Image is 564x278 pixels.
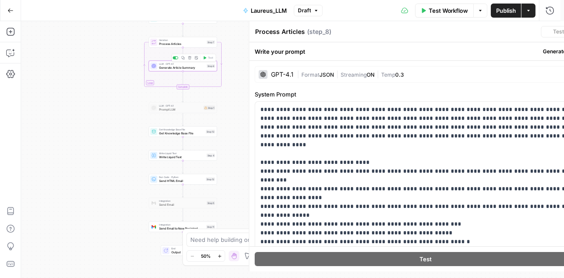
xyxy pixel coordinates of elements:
span: Write Liquid Text [159,155,205,159]
span: | [334,70,341,78]
span: Send HTML Email [159,178,204,183]
span: Process Articles [159,41,205,46]
span: Get Knowledge Base File [159,128,204,131]
textarea: Process Articles [255,27,305,36]
div: LLM · GPT-4.1Prompt LLMStep 1 [149,103,217,113]
span: ON [367,71,375,78]
span: Test [419,255,431,263]
g: Edge from step_1 to step_13 [182,113,184,126]
div: LLM · GPT-4.1Generate Article SummaryStep 8Test [149,61,217,71]
button: Draft [294,5,323,16]
div: Run Code · PythonSend HTML EmailStep 12 [149,174,217,185]
span: 0.3 [395,71,404,78]
div: Get Knowledge Base FileGet Knowledge Base FileStep 13 [149,126,217,137]
span: Iteration [159,38,205,42]
div: Step 7 [207,40,215,44]
g: Edge from step_12 to step_5 [182,184,184,197]
span: Test Workflow [429,6,468,15]
span: | [297,70,301,78]
button: Laureus_LLM [238,4,292,18]
span: Test [553,28,564,36]
div: Step 5 [207,201,215,205]
span: Get Knowledge Base File [159,131,204,135]
div: GPT-4.1 [271,71,293,78]
span: Streaming [341,71,367,78]
div: Complete [177,85,189,89]
span: JSON [319,71,334,78]
g: Edge from step_13 to step_4 [182,137,184,149]
span: Laureus_LLM [251,6,286,15]
div: Complete [149,85,217,89]
span: Draft [298,7,311,15]
div: EndOutput [149,245,217,256]
span: End [171,247,201,250]
span: Publish [496,6,516,15]
span: Send Email [159,202,205,207]
span: Prompt LLM [159,107,202,111]
span: Run Code · Python [159,175,204,179]
span: ( step_8 ) [307,27,331,36]
span: Send Email to New Recipient [159,226,204,230]
img: gmail%20(1).png [152,225,156,229]
g: Edge from step_5 to step_11 [182,208,184,221]
span: Output [171,250,201,254]
div: Step 4 [207,153,215,157]
div: IntegrationSend Email to New RecipientStep 11 [149,222,217,232]
div: LoopIterationProcess ArticlesStep 7 [149,37,217,48]
div: Step 11 [206,225,215,229]
span: Generate Article Summary [159,65,205,70]
span: | [375,70,381,78]
span: Integration [159,223,204,226]
span: Write Liquid Text [159,152,205,155]
span: LLM · GPT-4.1 [159,104,202,107]
g: Edge from step_6 to step_7 [182,23,184,36]
div: Write Liquid TextWrite Liquid TextStep 4 [149,150,217,161]
span: 50% [201,252,211,259]
img: gmail%20(1).png [152,201,156,205]
div: Step 8 [207,64,215,68]
span: LLM · GPT-4.1 [159,62,205,66]
button: Test Workflow [415,4,473,18]
button: Test [201,55,215,61]
button: Publish [491,4,521,18]
div: Step 1 [204,106,215,110]
g: Edge from step_4 to step_12 [182,160,184,173]
div: Step 12 [206,177,215,181]
g: Edge from step_7-iteration-end to step_1 [182,89,184,102]
div: Step 13 [206,130,215,133]
span: Temp [381,71,395,78]
div: IntegrationSend EmailStep 5 [149,198,217,208]
span: Format [301,71,319,78]
span: Integration [159,199,205,203]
